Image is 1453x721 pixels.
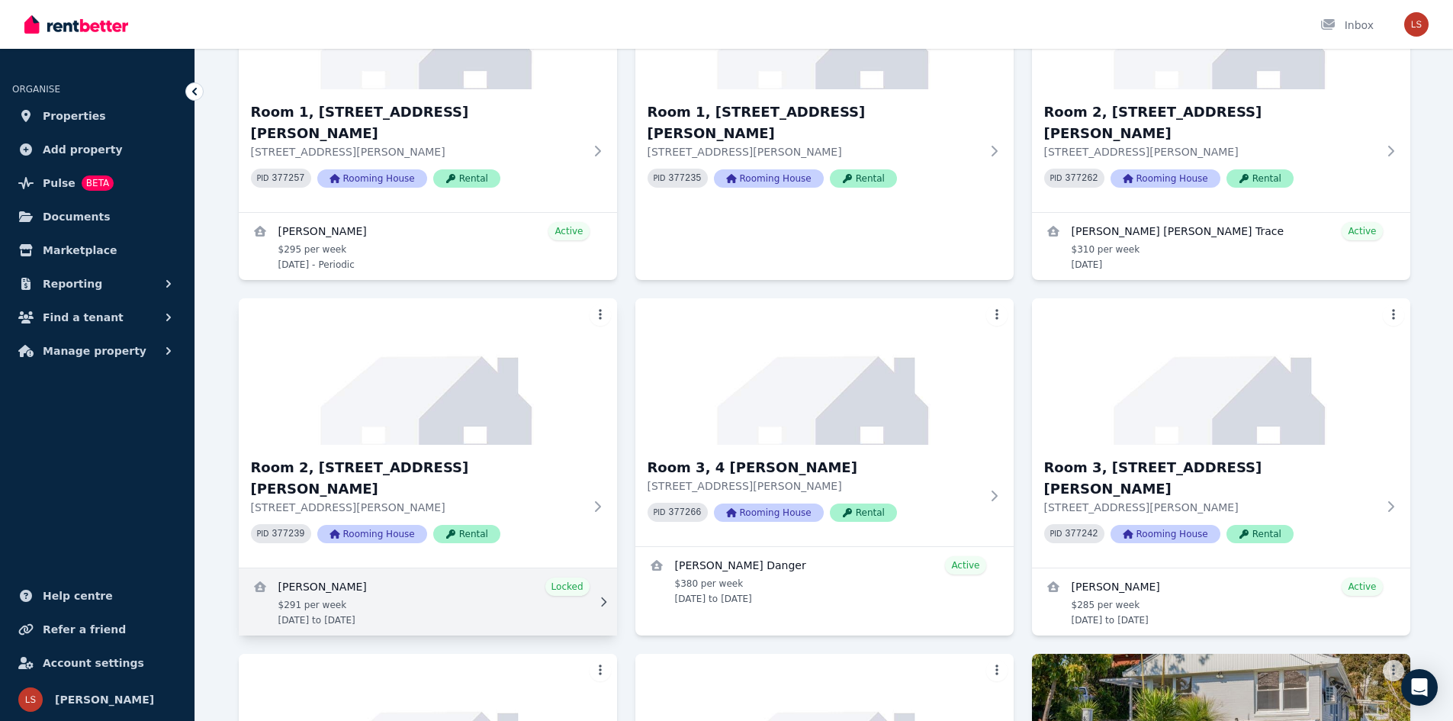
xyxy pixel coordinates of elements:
a: Documents [12,201,182,232]
span: Rooming House [317,525,427,543]
p: [STREET_ADDRESS][PERSON_NAME] [648,144,980,159]
p: [STREET_ADDRESS][PERSON_NAME] [1044,500,1377,515]
p: [STREET_ADDRESS][PERSON_NAME] [1044,144,1377,159]
button: Reporting [12,269,182,299]
a: Refer a friend [12,614,182,645]
h3: Room 3, 4 [PERSON_NAME] [648,457,980,478]
span: Find a tenant [43,308,124,327]
span: [PERSON_NAME] [55,690,154,709]
img: Room 2, 5/35 Robinson Ave [239,298,617,445]
div: Inbox [1320,18,1374,33]
code: 377257 [272,173,304,184]
span: Reporting [43,275,102,293]
a: View details for Imogen Harrison [1032,568,1410,636]
button: More options [1383,660,1404,681]
a: Room 3, 5/35 Robinson AveRoom 3, [STREET_ADDRESS][PERSON_NAME][STREET_ADDRESS][PERSON_NAME]PID 37... [1032,298,1410,568]
a: Room 2, 5/35 Robinson AveRoom 2, [STREET_ADDRESS][PERSON_NAME][STREET_ADDRESS][PERSON_NAME]PID 37... [239,298,617,568]
button: More options [1383,304,1404,326]
span: Rental [433,169,500,188]
small: PID [1050,174,1062,182]
small: PID [654,174,666,182]
a: Add property [12,134,182,165]
span: Marketplace [43,241,117,259]
span: Account settings [43,654,144,672]
small: PID [257,529,269,538]
span: Rental [1226,169,1294,188]
small: PID [257,174,269,182]
span: Documents [43,208,111,226]
p: [STREET_ADDRESS][PERSON_NAME] [251,144,583,159]
h3: Room 2, [STREET_ADDRESS][PERSON_NAME] [251,457,583,500]
span: Rental [433,525,500,543]
small: PID [654,508,666,517]
span: Help centre [43,587,113,605]
img: Luca Surman [18,687,43,712]
span: Rooming House [317,169,427,188]
h3: Room 1, [STREET_ADDRESS][PERSON_NAME] [648,101,980,144]
code: 377262 [1065,173,1098,184]
span: Rental [830,504,897,522]
p: [STREET_ADDRESS][PERSON_NAME] [648,478,980,494]
span: BETA [82,175,114,191]
a: View details for Yolanda Anna Trace [1032,213,1410,280]
span: Refer a friend [43,620,126,639]
a: Marketplace [12,235,182,266]
span: Rooming House [1111,169,1220,188]
span: Rooming House [714,169,824,188]
a: Help centre [12,581,182,611]
img: Room 3, 4 Sherburn Pl [635,298,1014,445]
code: 377239 [272,529,304,539]
code: 377266 [668,507,701,518]
code: 377235 [668,173,701,184]
button: More options [590,660,611,681]
h3: Room 3, [STREET_ADDRESS][PERSON_NAME] [1044,457,1377,500]
a: Properties [12,101,182,131]
a: View details for Kelly Simmonds [239,213,617,280]
img: RentBetter [24,13,128,36]
span: Add property [43,140,123,159]
small: PID [1050,529,1062,538]
code: 377242 [1065,529,1098,539]
span: Rooming House [714,504,824,522]
span: Rental [830,169,897,188]
a: Room 3, 4 Sherburn PlRoom 3, 4 [PERSON_NAME][STREET_ADDRESS][PERSON_NAME]PID 377266Rooming HouseR... [635,298,1014,546]
div: Open Intercom Messenger [1401,669,1438,706]
button: Manage property [12,336,182,366]
a: Account settings [12,648,182,678]
a: View details for Macey Danger [635,547,1014,614]
img: Room 3, 5/35 Robinson Ave [1032,298,1410,445]
img: Luca Surman [1404,12,1429,37]
h3: Room 1, [STREET_ADDRESS][PERSON_NAME] [251,101,583,144]
a: View details for Hannah Edwards [239,568,617,636]
span: Rental [1226,525,1294,543]
span: ORGANISE [12,84,60,95]
span: Pulse [43,174,76,192]
h3: Room 2, [STREET_ADDRESS][PERSON_NAME] [1044,101,1377,144]
span: Manage property [43,342,146,360]
p: [STREET_ADDRESS][PERSON_NAME] [251,500,583,515]
button: More options [986,304,1008,326]
button: Find a tenant [12,302,182,333]
button: More options [590,304,611,326]
a: PulseBETA [12,168,182,198]
span: Rooming House [1111,525,1220,543]
button: More options [986,660,1008,681]
span: Properties [43,107,106,125]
